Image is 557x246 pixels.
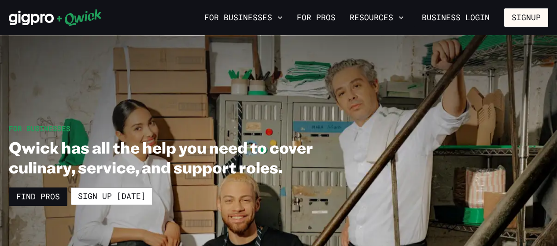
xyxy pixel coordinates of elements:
a: Sign up [DATE] [71,187,153,205]
button: For Businesses [201,10,286,25]
a: Business Login [414,8,497,27]
a: Find Pros [9,187,67,206]
button: Signup [504,8,548,27]
span: For Businesses [9,124,70,133]
a: For Pros [293,10,339,25]
button: Resources [346,10,407,25]
h1: Qwick has all the help you need to cover culinary, service, and support roles. [9,137,332,177]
